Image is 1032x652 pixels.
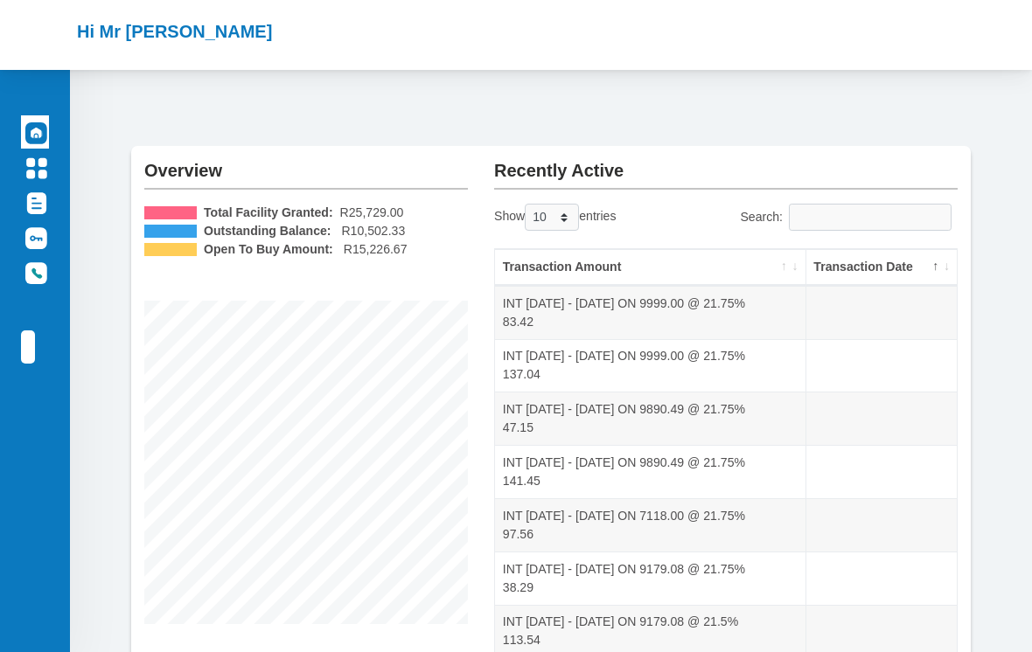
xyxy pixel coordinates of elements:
[525,204,579,231] select: Showentries
[789,204,952,231] input: Search:
[144,146,468,181] h2: Overview
[21,185,49,218] a: Documents
[494,204,616,231] label: Show entries
[21,220,49,253] a: Update Password
[495,551,806,605] td: INT [DATE] - [DATE] ON 9179.08 @ 21.75% 38.29
[204,222,331,240] b: Outstanding Balance:
[495,498,806,551] td: INT [DATE] - [DATE] ON 7118.00 @ 21.75% 97.56
[495,339,806,392] td: INT [DATE] - [DATE] ON 9999.00 @ 21.75% 137.04
[806,249,957,286] th: Transaction Date: activate to sort column descending
[344,240,408,259] span: R15,226.67
[495,392,806,445] td: INT [DATE] - [DATE] ON 9890.49 @ 21.75% 47.15
[204,204,333,222] b: Total Facility Granted:
[21,115,49,149] a: Dashboard
[341,222,405,240] span: R10,502.33
[21,330,35,364] a: Logout
[494,146,958,181] h2: Recently Active
[340,204,404,222] span: R25,729.00
[495,249,806,286] th: Transaction Amount: activate to sort column ascending
[77,21,272,42] h2: Hi Mr [PERSON_NAME]
[740,204,958,231] label: Search:
[21,150,49,184] a: Manage Account
[495,286,806,339] td: INT [DATE] - [DATE] ON 9999.00 @ 21.75% 83.42
[21,255,49,288] a: Contact Us
[204,240,333,259] b: Open To Buy Amount:
[495,445,806,498] td: INT [DATE] - [DATE] ON 9890.49 @ 21.75% 141.45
